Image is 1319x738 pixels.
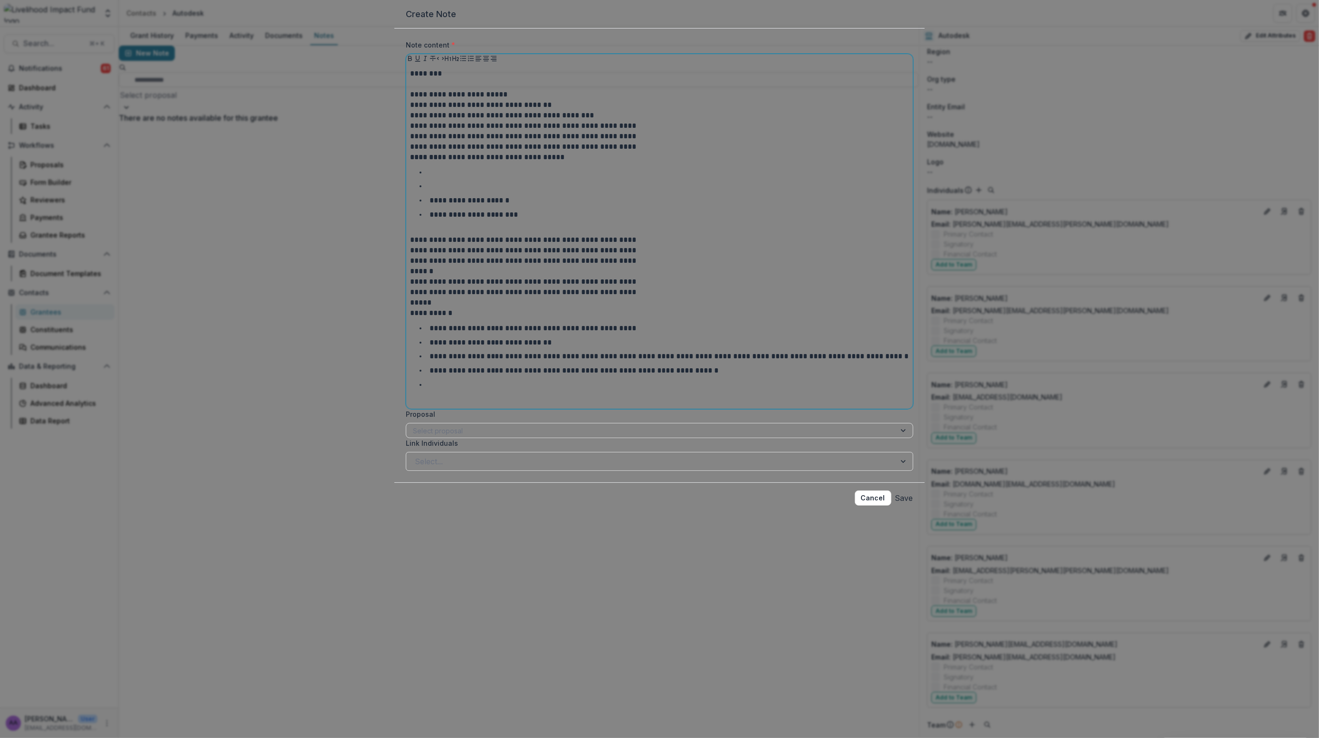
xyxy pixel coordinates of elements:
[414,54,421,65] button: Underline
[429,54,437,65] button: Strike
[895,490,913,506] button: Save
[406,438,907,448] label: Link Individuals
[437,54,444,65] button: Code
[444,54,452,65] button: Heading 1
[467,54,475,65] button: Ordered List
[459,54,467,65] button: Bullet List
[475,54,482,65] button: Align Left
[452,54,459,65] button: Heading 2
[406,54,414,65] button: Bold
[421,54,429,65] button: Italicize
[406,40,907,50] label: Note content
[490,54,497,65] button: Align Right
[482,54,490,65] button: Align Center
[855,490,891,506] button: Cancel
[406,409,907,419] label: Proposal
